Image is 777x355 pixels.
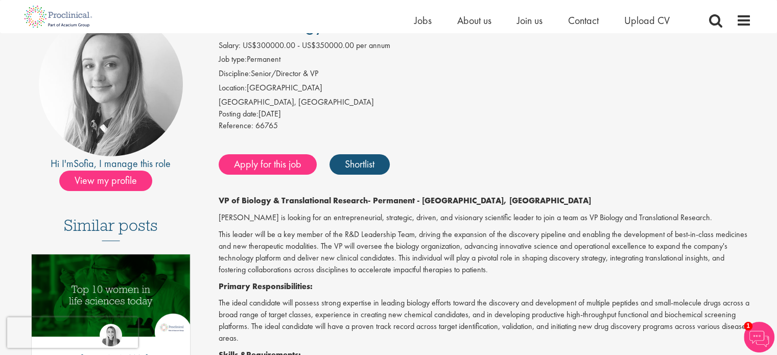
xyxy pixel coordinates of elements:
[219,97,751,108] div: [GEOGRAPHIC_DATA], [GEOGRAPHIC_DATA]
[624,14,670,27] a: Upload CV
[219,40,241,52] label: Salary:
[219,212,751,224] p: [PERSON_NAME] is looking for an entrepreneurial, strategic, driven, and visionary scientific lead...
[219,54,247,65] label: Job type:
[219,68,251,80] label: Discipline:
[219,195,368,206] strong: VP of Biology & Translational Research
[64,217,158,241] h3: Similar posts
[568,14,599,27] a: Contact
[74,157,94,170] a: Sofia
[32,254,191,345] a: Link to a post
[329,154,390,175] a: Shortlist
[219,297,751,344] p: The ideal candidate will possess strong expertise in leading biology efforts toward the discovery...
[243,40,390,51] span: US$300000.00 - US$350000.00 per annum
[517,14,543,27] a: Join us
[26,156,196,171] div: Hi I'm , I manage this role
[744,322,774,352] img: Chatbot
[744,322,752,330] span: 1
[219,82,247,94] label: Location:
[219,229,751,275] p: This leader will be a key member of the R&D Leadership Team, driving the expansion of the discove...
[32,254,191,337] img: Top 10 women in life sciences today
[39,12,183,156] img: imeage of recruiter Sofia Amark
[219,68,751,82] li: Senior/Director & VP
[414,14,432,27] a: Jobs
[457,14,491,27] a: About us
[219,54,751,68] li: Permanent
[255,120,278,131] span: 66765
[219,108,751,120] div: [DATE]
[219,281,313,292] strong: Primary Responsibilities:
[368,195,591,206] strong: - Permanent - [GEOGRAPHIC_DATA], [GEOGRAPHIC_DATA]
[219,120,253,132] label: Reference:
[219,108,258,119] span: Posting date:
[219,82,751,97] li: [GEOGRAPHIC_DATA]
[59,173,162,186] a: View my profile
[7,317,138,348] iframe: reCAPTCHA
[59,171,152,191] span: View my profile
[219,154,317,175] a: Apply for this job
